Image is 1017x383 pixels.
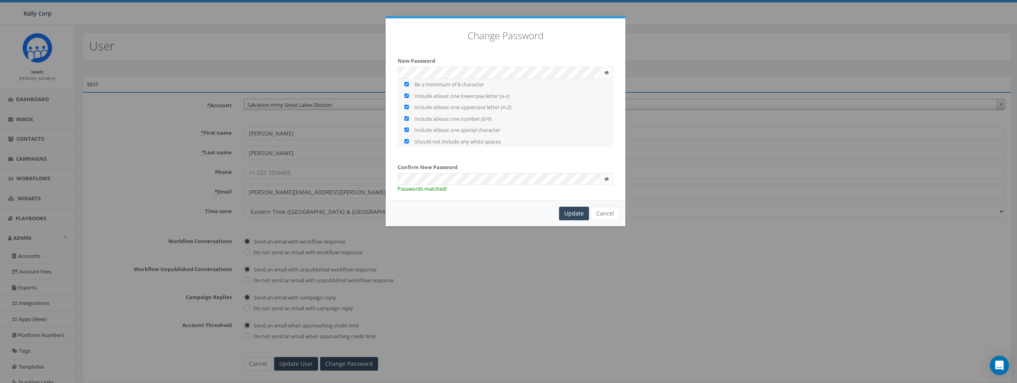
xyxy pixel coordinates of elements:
[414,138,501,146] label: Should not include any white spaces
[559,207,589,220] div: Update
[414,115,492,123] label: Include atleast one number (0-9)
[414,81,484,88] label: Be a mimimum of 8 character
[990,356,1009,375] div: Open Intercom Messenger
[591,207,619,220] button: Cancel
[414,126,500,134] label: Include atleast one special character
[414,104,511,111] label: Include atleast one uppercase letter (A-Z)
[398,164,458,171] label: Confirm New Password
[398,30,613,41] h3: Change Password
[414,92,509,100] label: Include atleast one lowercase letter (a-z)
[398,57,435,65] label: New Password
[398,185,447,192] span: Passwords matched!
